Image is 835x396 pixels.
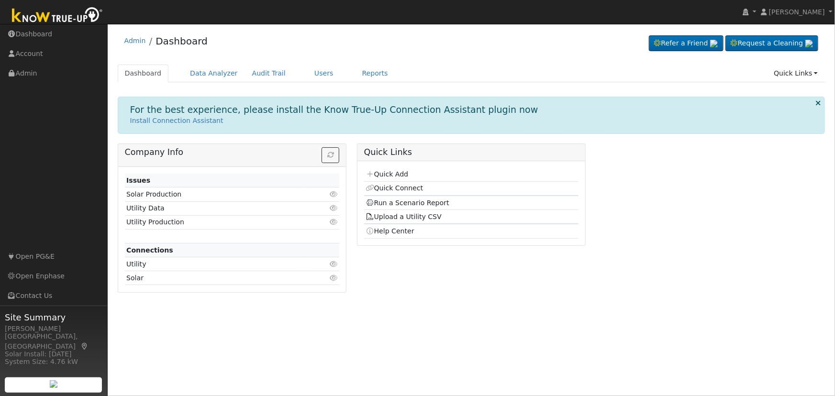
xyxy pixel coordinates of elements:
a: Run a Scenario Report [366,199,449,207]
a: Quick Links [767,65,825,82]
a: Upload a Utility CSV [366,213,442,220]
td: Solar [125,271,305,285]
a: Map [80,342,89,350]
a: Install Connection Assistant [130,117,223,124]
h5: Company Info [125,147,340,157]
a: Request a Cleaning [725,35,818,52]
div: System Size: 4.76 kW [5,357,102,367]
img: retrieve [710,40,718,47]
a: Quick Add [366,170,408,178]
a: Users [307,65,341,82]
strong: Issues [126,176,150,184]
a: Data Analyzer [183,65,245,82]
i: Click to view [329,205,338,211]
div: [GEOGRAPHIC_DATA], [GEOGRAPHIC_DATA] [5,331,102,352]
a: Audit Trail [245,65,293,82]
a: Quick Connect [366,184,423,192]
strong: Connections [126,246,173,254]
i: Click to view [329,219,338,225]
td: Solar Production [125,187,305,201]
span: Site Summary [5,311,102,324]
h5: Quick Links [364,147,579,157]
img: Know True-Up [7,5,108,27]
td: Utility Data [125,201,305,215]
a: Dashboard [118,65,169,82]
span: [PERSON_NAME] [769,8,825,16]
td: Utility Production [125,215,305,229]
a: Admin [124,37,146,44]
td: Utility [125,257,305,271]
h1: For the best experience, please install the Know True-Up Connection Assistant plugin now [130,104,538,115]
div: Solar Install: [DATE] [5,349,102,359]
a: Dashboard [156,35,208,47]
a: Refer a Friend [649,35,724,52]
div: [PERSON_NAME] [5,324,102,334]
img: retrieve [805,40,813,47]
i: Click to view [329,261,338,267]
a: Reports [355,65,395,82]
i: Click to view [329,275,338,281]
img: retrieve [50,380,57,388]
i: Click to view [329,191,338,198]
a: Help Center [366,227,414,235]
